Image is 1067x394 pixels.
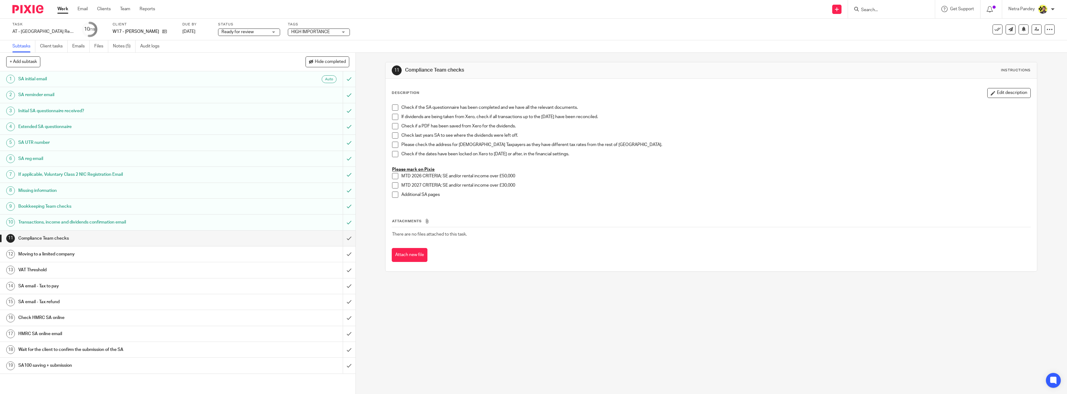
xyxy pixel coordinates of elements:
div: 12 [6,250,15,259]
h1: Bookkeeping Team checks [18,202,230,211]
div: Auto [322,75,337,83]
p: Description [392,91,419,95]
div: 17 [6,330,15,338]
label: Client [113,22,175,27]
div: 15 [6,298,15,306]
label: Status [218,22,280,27]
button: Hide completed [306,56,349,67]
input: Search [860,7,916,13]
div: Instructions [1001,68,1031,73]
div: 19 [6,361,15,370]
a: Clients [97,6,111,12]
small: /19 [90,28,95,31]
h1: Wait for the client to confirm the submission of the SA [18,345,230,354]
a: Client tasks [40,40,68,52]
div: 16 [6,314,15,322]
h1: If applicable, Voluntary Class 2 NIC Registration Email [18,170,230,179]
a: Reports [140,6,155,12]
img: Pixie [12,5,43,13]
button: Attach new file [392,248,427,262]
label: Due by [182,22,210,27]
div: 9 [6,202,15,211]
h1: SA reminder email [18,90,230,100]
h1: SA email - Tax to pay [18,281,230,291]
p: Check if the dates have been locked on Xero to [DATE] or after, in the financial settings. [401,151,1030,157]
p: Additional SA pages [401,192,1030,198]
div: 13 [6,266,15,274]
button: Edit description [987,88,1031,98]
div: 8 [6,186,15,195]
label: Tags [288,22,350,27]
a: Email [78,6,88,12]
h1: SA UTR number [18,138,230,147]
span: [DATE] [182,29,195,34]
h1: SA reg email [18,154,230,163]
h1: SA email - Tax refund [18,297,230,307]
a: Files [94,40,108,52]
h1: Extended SA questionnaire [18,122,230,131]
span: Hide completed [315,60,346,64]
h1: Moving to a limited company [18,250,230,259]
span: There are no files attached to this task. [392,232,467,237]
p: MTD 2027 CRITERIA; SE and/or rental income over £30,000 [401,182,1030,188]
span: Attachments [392,219,422,223]
h1: Check HMRC SA online [18,313,230,322]
a: Team [120,6,130,12]
u: Please mark on Pixie [392,167,435,172]
a: Subtasks [12,40,35,52]
h1: SA100 saving + submission [18,361,230,370]
div: 3 [6,107,15,115]
span: HIGH IMPORTANCE [291,30,330,34]
div: 10 [84,26,95,33]
p: Check if the SA questionnaire has been completed and we have all the relevant documents. [401,104,1030,111]
h1: SA initial email [18,74,230,84]
h1: Missing information [18,186,230,195]
div: 5 [6,139,15,147]
h1: Initial SA questionnaire received? [18,106,230,116]
h1: Compliance Team checks [18,234,230,243]
a: Audit logs [140,40,164,52]
div: 7 [6,170,15,179]
h1: HMRC SA online email [18,329,230,339]
label: Task [12,22,74,27]
div: 11 [392,65,402,75]
div: 14 [6,282,15,290]
div: 4 [6,122,15,131]
div: AT - SA Return - PE 05-04-2025 [12,29,74,35]
h1: VAT Threshold [18,265,230,275]
div: 10 [6,218,15,227]
div: 2 [6,91,15,100]
a: Emails [72,40,90,52]
h1: Transactions, income and dividends confirmation email [18,218,230,227]
p: W17 - [PERSON_NAME] [113,29,159,35]
p: MTD 2026 CRITERIA; SE and/or rental income over £50,000 [401,173,1030,179]
p: Check last years SA to see where the dividends were left off. [401,132,1030,139]
a: Work [57,6,68,12]
div: 18 [6,345,15,354]
div: 6 [6,154,15,163]
h1: Compliance Team checks [405,67,725,73]
button: + Add subtask [6,56,40,67]
span: Ready for review [221,30,254,34]
p: Please check the address for [DEMOGRAPHIC_DATA] Taxpayers as they have different tax rates from t... [401,142,1030,148]
span: Get Support [950,7,974,11]
p: Netra Pandey [1008,6,1035,12]
div: 1 [6,75,15,83]
img: Netra-New-Starbridge-Yellow.jpg [1038,4,1048,14]
p: Check if a PDF has been saved from Xero for the dividends. [401,123,1030,129]
p: If dividends are being taken from Xero, check if all transactions up to the [DATE] have been reco... [401,114,1030,120]
div: 11 [6,234,15,243]
div: AT - [GEOGRAPHIC_DATA] Return - PE [DATE] [12,29,74,35]
a: Notes (5) [113,40,136,52]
